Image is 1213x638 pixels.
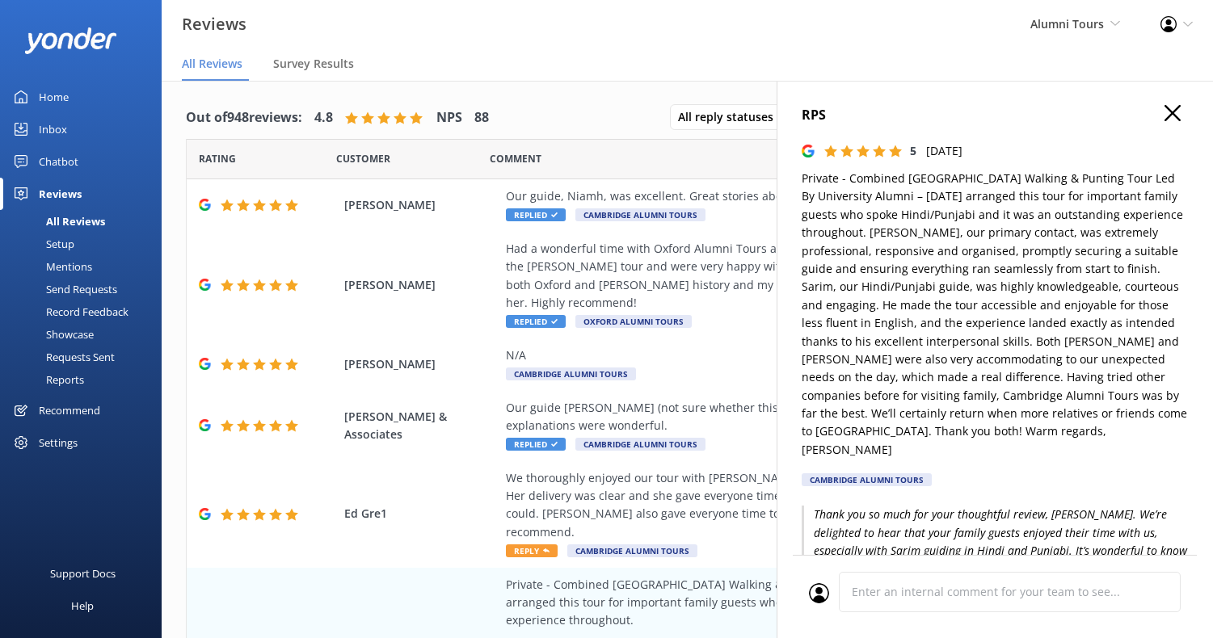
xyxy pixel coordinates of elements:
[506,367,636,380] span: Cambridge Alumni Tours
[567,544,697,557] span: Cambridge Alumni Tours
[10,300,128,323] div: Record Feedback
[809,583,829,603] img: user_profile.svg
[506,544,558,557] span: Reply
[506,346,1079,364] div: N/A
[802,170,1189,459] p: Private - Combined [GEOGRAPHIC_DATA] Walking & Punting Tour Led By University Alumni – [DATE] arr...
[10,346,115,368] div: Requests Sent
[490,151,541,166] span: Question
[10,300,162,323] a: Record Feedback
[344,276,498,294] span: [PERSON_NAME]
[506,399,1079,435] div: Our guide [PERSON_NAME] (not sure whether this is spelt correctly) was great and her historical e...
[1030,16,1104,31] span: Alumni Tours
[575,208,705,221] span: Cambridge Alumni Tours
[39,426,78,459] div: Settings
[506,438,566,451] span: Replied
[575,315,692,328] span: Oxford Alumni Tours
[10,368,162,391] a: Reports
[10,255,92,278] div: Mentions
[336,151,390,166] span: Date
[10,233,162,255] a: Setup
[1165,105,1181,123] button: Close
[186,107,302,128] h4: Out of 948 reviews:
[10,323,94,346] div: Showcase
[39,394,100,426] div: Recommend
[182,11,246,37] h3: Reviews
[10,233,74,255] div: Setup
[10,278,162,300] a: Send Requests
[802,473,932,486] div: Cambridge Alumni Tours
[436,107,462,128] h4: NPS
[506,469,1079,542] div: We thoroughly enjoyed our tour with [PERSON_NAME]. She was very knowledgeable, friendly and polit...
[506,315,566,328] span: Replied
[39,145,78,178] div: Chatbot
[344,408,498,444] span: [PERSON_NAME] & Associates
[39,113,67,145] div: Inbox
[24,27,117,54] img: yonder-white-logo.png
[474,107,489,128] h4: 88
[344,355,498,373] span: [PERSON_NAME]
[10,346,162,368] a: Requests Sent
[10,278,117,300] div: Send Requests
[182,56,242,72] span: All Reviews
[50,557,116,590] div: Support Docs
[506,240,1079,313] div: Had a wonderful time with Oxford Alumni Tours and our tour guide, [PERSON_NAME]! We choose to do ...
[39,178,82,210] div: Reviews
[506,187,1079,205] div: Our guide, Niamh, was excellent. Great stories about the history of the Colleges.
[39,81,69,113] div: Home
[10,210,105,233] div: All Reviews
[926,142,962,160] p: [DATE]
[314,107,333,128] h4: 4.8
[910,143,916,158] span: 5
[10,368,84,391] div: Reports
[506,208,566,221] span: Replied
[10,210,162,233] a: All Reviews
[71,590,94,622] div: Help
[344,505,498,523] span: Ed Gre1
[273,56,354,72] span: Survey Results
[10,323,162,346] a: Showcase
[678,108,783,126] span: All reply statuses
[802,105,1189,126] h4: RPS
[10,255,162,278] a: Mentions
[575,438,705,451] span: Cambridge Alumni Tours
[199,151,236,166] span: Date
[344,196,498,214] span: [PERSON_NAME]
